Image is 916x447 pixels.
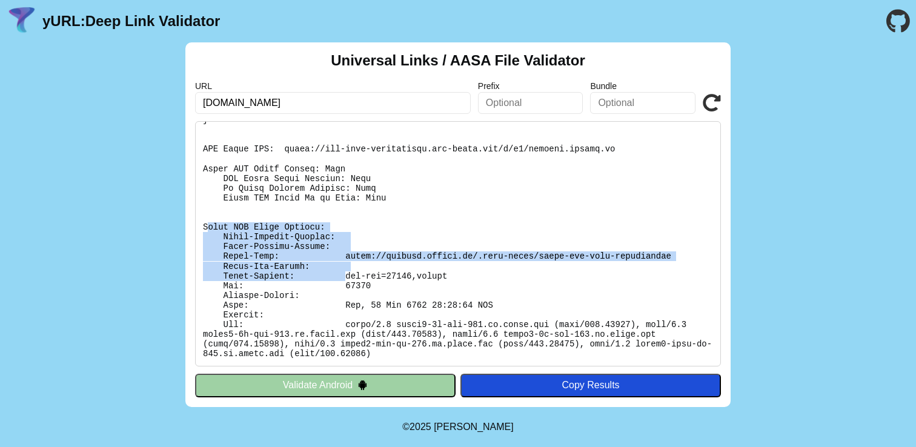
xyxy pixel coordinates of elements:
label: Prefix [478,81,583,91]
div: Copy Results [466,380,715,391]
a: Michael Ibragimchayev's Personal Site [434,422,514,432]
pre: Lorem ipsu do: sitam://consect.adipis.el/.sedd-eiusm/tempo-inc-utla-etdoloremag Al Enimadmi: Veni... [195,121,721,366]
a: yURL:Deep Link Validator [42,13,220,30]
button: Validate Android [195,374,456,397]
h2: Universal Links / AASA File Validator [331,52,585,69]
img: droidIcon.svg [357,380,368,390]
img: yURL Logo [6,5,38,37]
label: URL [195,81,471,91]
button: Copy Results [460,374,721,397]
span: 2025 [410,422,431,432]
footer: © [402,407,513,447]
label: Bundle [590,81,695,91]
input: Optional [478,92,583,114]
input: Optional [590,92,695,114]
input: Required [195,92,471,114]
